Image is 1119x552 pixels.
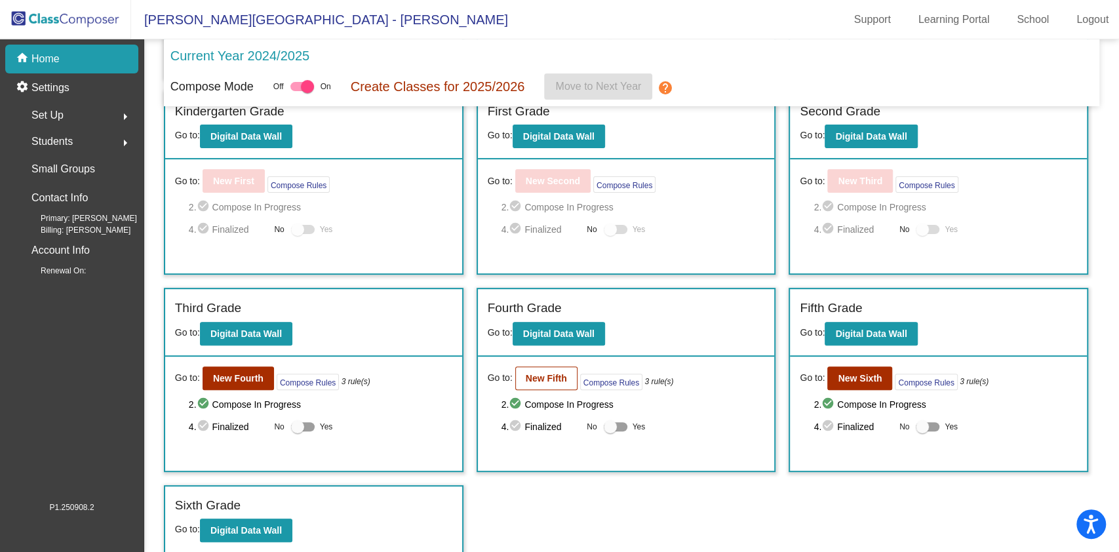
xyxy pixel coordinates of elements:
[501,419,581,435] span: 4. Finalized
[488,130,513,140] span: Go to:
[838,373,882,384] b: New Sixth
[31,106,64,125] span: Set Up
[117,109,133,125] mat-icon: arrow_right
[899,421,909,433] span: No
[513,322,605,345] button: Digital Data Wall
[175,299,241,318] label: Third Grade
[351,77,525,96] p: Create Classes for 2025/2026
[1066,9,1119,30] a: Logout
[800,130,825,140] span: Go to:
[16,51,31,67] mat-icon: home
[515,366,578,390] button: New Fifth
[320,222,333,237] span: Yes
[501,199,765,215] span: 2. Compose In Progress
[189,397,452,412] span: 2. Compose In Progress
[800,174,825,188] span: Go to:
[170,78,254,96] p: Compose Mode
[175,327,200,338] span: Go to:
[175,496,241,515] label: Sixth Grade
[800,327,825,338] span: Go to:
[895,176,958,193] button: Compose Rules
[175,371,200,385] span: Go to:
[593,176,656,193] button: Compose Rules
[814,419,893,435] span: 4. Finalized
[544,73,652,100] button: Move to Next Year
[908,9,1000,30] a: Learning Portal
[175,130,200,140] span: Go to:
[321,81,331,92] span: On
[210,525,282,536] b: Digital Data Wall
[213,373,264,384] b: New Fourth
[835,131,907,142] b: Digital Data Wall
[838,176,882,186] b: New Third
[827,169,893,193] button: New Third
[580,374,642,390] button: Compose Rules
[189,222,268,237] span: 4. Finalized
[197,419,212,435] mat-icon: check_circle
[200,125,292,148] button: Digital Data Wall
[821,419,837,435] mat-icon: check_circle
[501,397,765,412] span: 2. Compose In Progress
[644,376,673,387] i: 3 rule(s)
[197,222,212,237] mat-icon: check_circle
[197,199,212,215] mat-icon: check_circle
[800,102,880,121] label: Second Grade
[117,135,133,151] mat-icon: arrow_right
[515,169,591,193] button: New Second
[273,81,284,92] span: Off
[899,224,909,235] span: No
[175,102,285,121] label: Kindergarten Grade
[213,176,254,186] b: New First
[20,224,130,236] span: Billing: [PERSON_NAME]
[31,241,90,260] p: Account Info
[131,9,508,30] span: [PERSON_NAME][GEOGRAPHIC_DATA] - [PERSON_NAME]
[342,376,370,387] i: 3 rule(s)
[526,176,580,186] b: New Second
[20,265,86,277] span: Renewal On:
[800,299,862,318] label: Fifth Grade
[555,81,641,92] span: Move to Next Year
[210,328,282,339] b: Digital Data Wall
[835,328,907,339] b: Digital Data Wall
[821,397,837,412] mat-icon: check_circle
[189,419,268,435] span: 4. Finalized
[274,421,284,433] span: No
[945,419,958,435] span: Yes
[960,376,989,387] i: 3 rule(s)
[827,366,892,390] button: New Sixth
[509,397,524,412] mat-icon: check_circle
[320,419,333,435] span: Yes
[488,174,513,188] span: Go to:
[203,366,274,390] button: New Fourth
[501,222,581,237] span: 4. Finalized
[31,160,95,178] p: Small Groups
[203,169,265,193] button: New First
[277,374,339,390] button: Compose Rules
[633,419,646,435] span: Yes
[488,327,513,338] span: Go to:
[633,222,646,237] span: Yes
[488,371,513,385] span: Go to:
[509,199,524,215] mat-icon: check_circle
[488,102,550,121] label: First Grade
[189,199,452,215] span: 2. Compose In Progress
[31,132,73,151] span: Students
[513,125,605,148] button: Digital Data Wall
[945,222,958,237] span: Yes
[16,80,31,96] mat-icon: settings
[587,224,597,235] span: No
[31,189,88,207] p: Contact Info
[895,374,957,390] button: Compose Rules
[175,174,200,188] span: Go to:
[821,199,837,215] mat-icon: check_circle
[488,299,562,318] label: Fourth Grade
[825,322,917,345] button: Digital Data Wall
[509,222,524,237] mat-icon: check_circle
[200,519,292,542] button: Digital Data Wall
[200,322,292,345] button: Digital Data Wall
[658,80,673,96] mat-icon: help
[523,328,595,339] b: Digital Data Wall
[197,397,212,412] mat-icon: check_circle
[20,212,137,224] span: Primary: [PERSON_NAME]
[31,80,69,96] p: Settings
